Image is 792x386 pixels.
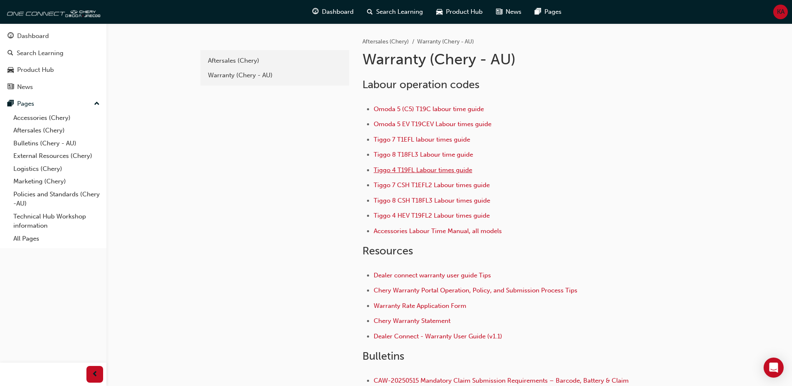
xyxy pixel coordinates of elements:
[312,7,319,17] span: guage-icon
[374,317,450,325] a: Chery Warranty Statement
[362,50,636,69] h1: Warranty (Chery - AU)
[374,302,466,310] a: Warranty Rate Application Form
[208,71,342,80] div: Warranty (Chery - AU)
[362,38,409,45] a: Aftersales (Chery)
[10,137,103,150] a: Bulletins (Chery - AU)
[3,27,103,96] button: DashboardSearch LearningProduct HubNews
[374,136,470,143] a: Tiggo 7 T1EFL labour times guide
[8,33,14,40] span: guage-icon
[374,166,472,174] a: Tiggo 4 T19FL Labour times guide
[367,7,373,17] span: search-icon
[8,50,13,57] span: search-icon
[376,7,423,17] span: Search Learning
[374,272,491,279] a: Dealer connect warranty user guide Tips
[535,7,541,17] span: pages-icon
[10,210,103,232] a: Technical Hub Workshop information
[374,212,490,219] a: Tiggo 4 HEV T19FL2 Labour times guide
[204,53,346,68] a: Aftersales (Chery)
[8,66,14,74] span: car-icon
[17,48,63,58] div: Search Learning
[10,112,103,124] a: Accessories (Chery)
[92,369,98,380] span: prev-icon
[204,68,346,83] a: Warranty (Chery - AU)
[496,7,502,17] span: news-icon
[374,333,502,340] a: Dealer Connect - Warranty User Guide (v1.1)
[10,163,103,175] a: Logistics (Chery)
[374,120,491,128] a: Omoda 5 EV T19CEV Labour times guide
[17,82,33,92] div: News
[17,31,49,41] div: Dashboard
[430,3,489,20] a: car-iconProduct Hub
[208,56,342,66] div: Aftersales (Chery)
[3,28,103,44] a: Dashboard
[4,3,100,20] img: oneconnect
[764,358,784,378] div: Open Intercom Messenger
[10,150,103,163] a: External Resources (Chery)
[374,287,577,294] a: Chery Warranty Portal Operation, Policy, and Submission Process Tips
[506,7,521,17] span: News
[94,99,100,109] span: up-icon
[436,7,443,17] span: car-icon
[374,227,502,235] a: Accessories Labour Time Manual, all models
[3,46,103,61] a: Search Learning
[360,3,430,20] a: search-iconSearch Learning
[489,3,528,20] a: news-iconNews
[10,175,103,188] a: Marketing (Chery)
[446,7,483,17] span: Product Hub
[362,244,413,257] span: Resources
[10,232,103,245] a: All Pages
[10,124,103,137] a: Aftersales (Chery)
[306,3,360,20] a: guage-iconDashboard
[17,99,34,109] div: Pages
[8,84,14,91] span: news-icon
[362,78,479,91] span: Labour operation codes
[777,7,784,17] span: KA
[374,197,490,204] a: Tiggo 8 CSH T18FL3 Labour times guide
[374,151,473,158] a: Tiggo 8 T18FL3 Labour time guide
[10,188,103,210] a: Policies and Standards (Chery -AU)
[374,105,484,113] a: Omoda 5 (C5) T19C labour time guide
[773,5,788,19] button: KA
[3,79,103,95] a: News
[544,7,562,17] span: Pages
[3,96,103,112] button: Pages
[417,37,474,47] li: Warranty (Chery - AU)
[374,181,490,189] a: Tiggo 7 CSH T1EFL2 Labour times guide
[362,350,404,363] span: Bulletins
[17,65,54,75] div: Product Hub
[528,3,568,20] a: pages-iconPages
[3,62,103,78] a: Product Hub
[8,100,14,108] span: pages-icon
[322,7,354,17] span: Dashboard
